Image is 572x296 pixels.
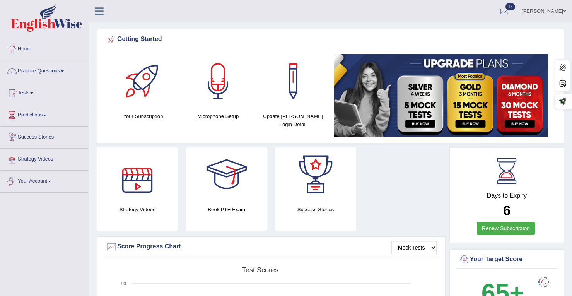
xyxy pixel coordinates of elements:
[106,34,555,45] div: Getting Started
[106,241,437,253] div: Score Progress Chart
[242,266,278,274] tspan: Test scores
[275,205,356,214] h4: Success Stories
[458,254,555,265] div: Your Target Score
[186,205,267,214] h4: Book PTE Exam
[0,149,89,168] a: Strategy Videos
[477,222,535,235] a: Renew Subscription
[0,104,89,124] a: Predictions
[260,112,327,128] h4: Update [PERSON_NAME] Login Detail
[334,54,548,137] img: small5.jpg
[505,3,515,10] span: 16
[0,127,89,146] a: Success Stories
[0,171,89,190] a: Your Account
[458,192,555,199] h4: Days to Expiry
[109,112,177,120] h4: Your Subscription
[121,281,126,286] text: 90
[0,60,89,80] a: Practice Questions
[0,82,89,102] a: Tests
[97,205,178,214] h4: Strategy Videos
[503,203,511,218] b: 6
[0,38,89,58] a: Home
[184,112,252,120] h4: Microphone Setup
